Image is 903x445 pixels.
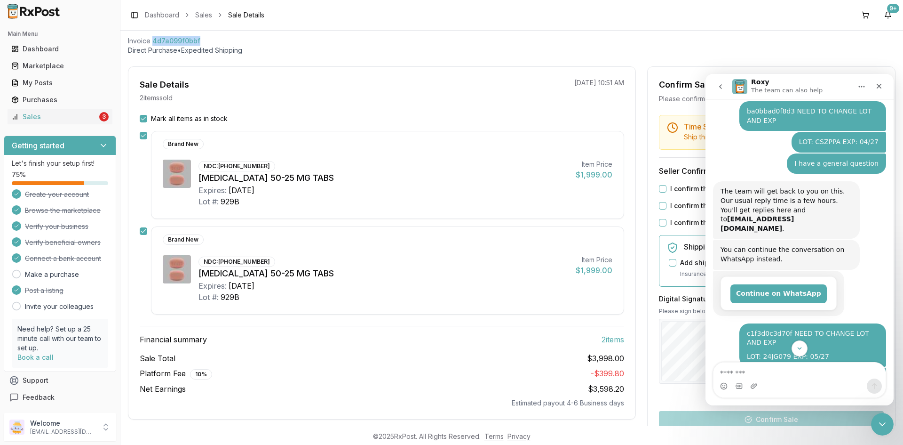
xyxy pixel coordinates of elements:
[11,61,109,71] div: Marketplace
[229,280,254,291] div: [DATE]
[198,267,568,280] div: [MEDICAL_DATA] 50-25 MG TABS
[680,269,876,279] p: Insurance covers loss, damage, or theft during transit.
[11,112,97,121] div: Sales
[140,368,212,380] span: Platform Fee
[25,302,94,311] a: Invite your colleagues
[25,254,101,263] span: Connect a bank account
[30,428,95,436] p: [EMAIL_ADDRESS][DOMAIN_NAME]
[152,36,200,46] span: 4d7a099f0bbf
[659,294,884,304] h3: Digital Signature
[8,40,112,57] a: Dashboard
[198,291,219,303] div: Lot #:
[163,139,204,149] div: Brand New
[163,235,204,245] div: Brand New
[140,398,624,408] div: Estimated payout 4-6 Business days
[576,160,612,169] div: Item Price
[670,184,879,194] label: I confirm that the 2 selected items are in stock and ready to ship
[140,334,207,345] span: Financial summary
[8,74,112,91] a: My Posts
[23,393,55,402] span: Feedback
[145,10,179,20] a: Dashboard
[99,112,109,121] div: 3
[25,270,79,279] a: Make a purchase
[4,41,116,57] button: Dashboard
[163,255,191,283] img: Juluca 50-25 MG TABS
[591,369,624,378] span: - $399.80
[12,140,64,151] h3: Getting started
[229,185,254,196] div: [DATE]
[576,169,612,180] div: $1,999.00
[12,159,108,168] p: Let's finish your setup first!
[195,10,212,20] a: Sales
[574,78,624,88] p: [DATE] 10:51 AM
[198,257,275,267] div: NDC: [PHONE_NUMBER]
[11,78,109,88] div: My Posts
[4,109,116,124] button: Sales3
[198,171,568,185] div: [MEDICAL_DATA] 50-25 MG TABS
[151,114,228,123] label: Mark all items as in stock
[4,4,64,19] img: RxPost Logo
[128,36,150,46] div: Invoice
[221,196,239,207] div: 929B
[11,95,109,105] div: Purchases
[507,432,531,440] a: Privacy
[140,78,189,91] div: Sale Details
[659,94,884,104] div: Please confirm you have all items in stock before proceeding
[25,206,101,215] span: Browse the marketplace
[4,389,116,406] button: Feedback
[659,78,713,91] div: Confirm Sale
[8,108,112,125] a: Sales3
[670,201,864,210] label: I confirm that all 2 selected items match the listed condition
[198,280,227,291] div: Expires:
[25,238,101,247] span: Verify beneficial owners
[30,419,95,428] p: Welcome
[12,170,26,179] span: 75 %
[680,258,863,267] label: Add shipping insurance for $59.97 ( 1.5 % of order value)
[198,161,275,171] div: NDC: [PHONE_NUMBER]
[602,334,624,345] span: 2 item s
[11,44,109,54] div: Dashboard
[140,353,175,364] span: Sale Total
[4,75,116,90] button: My Posts
[659,165,884,177] h3: Seller Confirmation
[140,93,173,103] p: 2 item s sold
[484,432,504,440] a: Terms
[228,10,264,20] span: Sale Details
[25,190,89,199] span: Create your account
[4,58,116,73] button: Marketplace
[140,383,186,395] span: Net Earnings
[4,92,116,107] button: Purchases
[4,372,116,389] button: Support
[8,30,112,38] h2: Main Menu
[17,324,103,353] p: Need help? Set up a 25 minute call with our team to set up.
